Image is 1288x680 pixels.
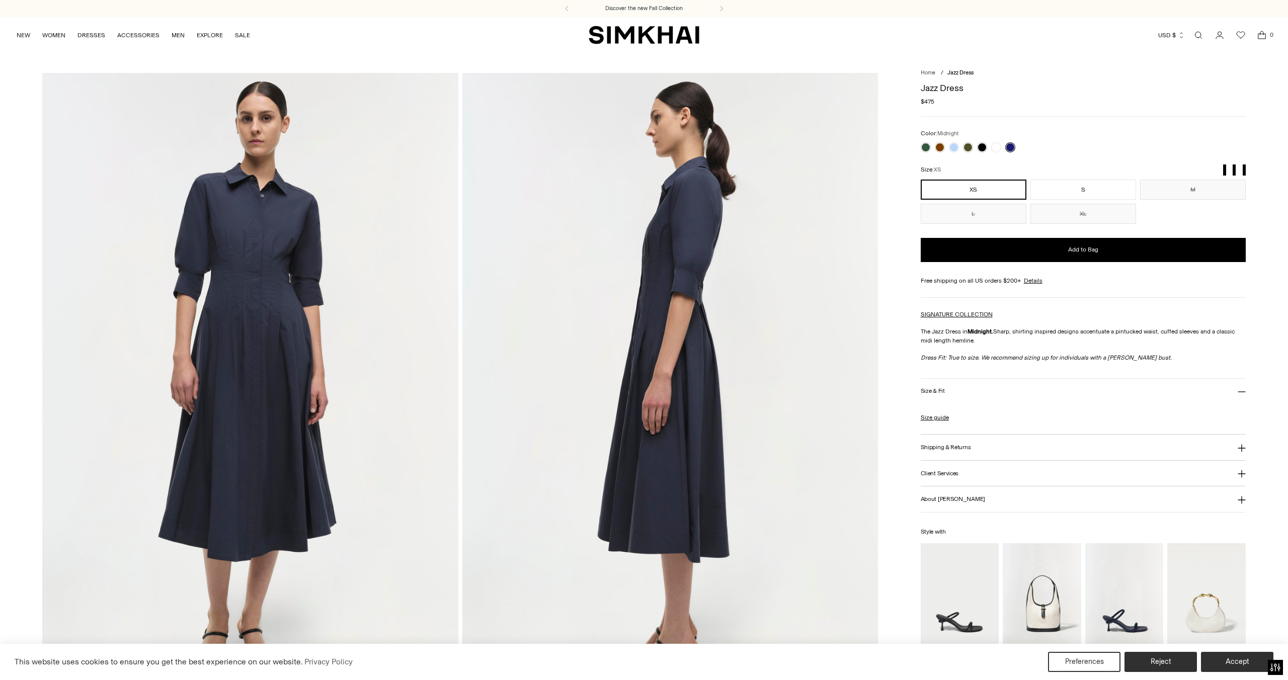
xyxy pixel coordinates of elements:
[77,24,105,46] a: DRESSES
[921,204,1026,224] button: L
[981,354,1172,361] span: We recommend sizing up for individuals with a [PERSON_NAME] bust.
[1140,180,1246,200] button: M
[1210,25,1230,45] a: Go to the account page
[934,166,941,173] span: XS
[1003,543,1081,660] a: Khai Hobo
[1048,652,1120,672] button: Preferences
[921,311,993,318] a: SIGNATURE COLLECTION
[1201,652,1273,672] button: Accept
[921,444,971,451] h3: Shipping & Returns
[1024,276,1042,285] a: Details
[921,413,949,422] a: Size guide
[1267,30,1276,39] span: 0
[921,69,1246,77] nav: breadcrumbs
[921,180,1026,200] button: XS
[1085,543,1163,660] a: Siren Low Heel Sandal
[921,461,1246,486] button: Client Services
[1188,25,1209,45] a: Open search modal
[921,486,1246,512] button: About [PERSON_NAME]
[937,130,959,137] span: Midnight
[921,388,945,394] h3: Size & Fit
[921,165,941,175] label: Size:
[968,328,993,335] strong: Midnight.
[947,69,974,76] span: Jazz Dress
[921,470,959,477] h3: Client Services
[1252,25,1272,45] a: Open cart modal
[1158,24,1185,46] button: USD $
[172,24,185,46] a: MEN
[303,654,354,669] a: Privacy Policy (opens in a new tab)
[921,379,1246,404] button: Size & Fit
[17,24,30,46] a: NEW
[921,97,934,106] span: $475
[921,69,935,76] a: Home
[605,5,683,13] a: Discover the new Fall Collection
[1068,245,1098,254] span: Add to Bag
[921,238,1246,262] button: Add to Bag
[589,25,699,45] a: SIMKHAI
[1030,180,1136,200] button: S
[921,435,1246,460] button: Shipping & Returns
[1167,543,1245,660] a: Nixi Hobo
[921,529,1246,535] h6: Style with
[921,83,1246,93] h1: Jazz Dress
[921,129,959,138] label: Color:
[42,24,65,46] a: WOMEN
[1124,652,1197,672] button: Reject
[941,69,943,77] div: /
[235,24,250,46] a: SALE
[921,496,985,502] h3: About [PERSON_NAME]
[921,543,999,660] a: Siren Low Heel Sandal
[921,327,1246,345] p: The Jazz Dress in Sharp, shirting inspired designs accentuate a pintucked waist, cuffed sleeves a...
[921,354,1172,361] em: Dress Fit: True to size.
[15,657,303,666] span: This website uses cookies to ensure you get the best experience on our website.
[197,24,223,46] a: EXPLORE
[921,276,1246,285] div: Free shipping on all US orders $200+
[1231,25,1251,45] a: Wishlist
[1030,204,1136,224] button: XL
[117,24,159,46] a: ACCESSORIES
